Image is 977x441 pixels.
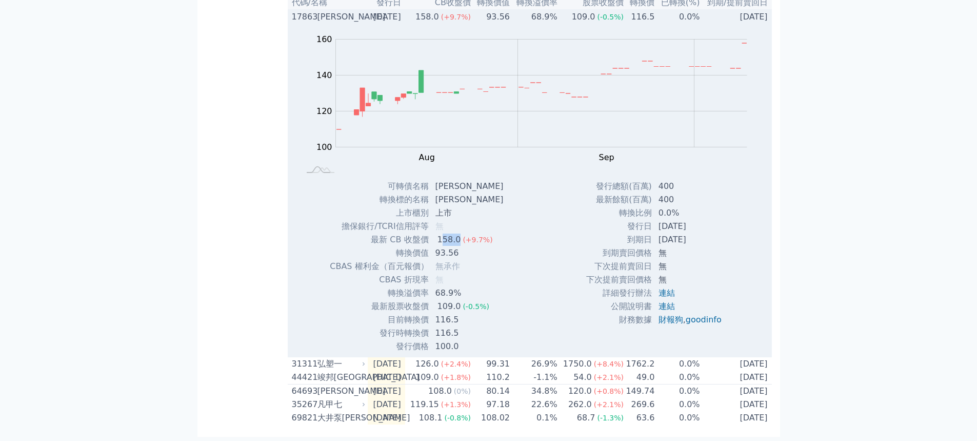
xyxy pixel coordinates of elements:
td: 149.74 [624,385,655,398]
div: 262.0 [566,398,594,411]
td: 發行日 [586,220,652,233]
div: 31311 [292,358,315,370]
td: 116.5 [624,10,655,24]
td: [DATE] [368,371,405,385]
a: 連結 [659,288,675,298]
div: 弘塑一 [317,358,364,370]
span: (+8.4%) [594,360,624,368]
div: 54.0 [571,371,594,384]
td: 發行時轉換價 [329,327,429,340]
span: (+2.1%) [594,400,624,409]
span: 無承作 [435,261,460,271]
span: (+0.8%) [594,387,624,395]
td: 0.0% [655,357,700,371]
div: 126.0 [413,358,441,370]
td: [DATE] [652,220,730,233]
td: [DATE] [701,411,772,425]
td: 68.9% [429,286,512,300]
td: 99.31 [471,357,510,371]
span: 無 [435,221,444,231]
td: 116.5 [429,313,512,327]
td: 上市櫃別 [329,206,429,220]
td: 68.9% [510,10,558,24]
div: 17863 [292,11,315,23]
div: 1750.0 [561,358,594,370]
td: 無 [652,246,730,260]
td: 轉換價值 [329,246,429,260]
td: 最新餘額(百萬) [586,193,652,206]
td: 0.0% [655,385,700,398]
td: 34.8% [510,385,558,398]
td: CBAS 折現率 [329,273,429,286]
span: (+9.7%) [463,236,492,244]
div: 108.0 [426,385,454,397]
td: 轉換標的名稱 [329,193,429,206]
td: 到期賣回價格 [586,246,652,260]
g: Series [336,43,747,129]
td: 0.1% [510,411,558,425]
td: 發行價格 [329,340,429,353]
td: 下次提前賣回日 [586,260,652,273]
td: [DATE] [701,371,772,385]
td: 可轉債名稱 [329,180,429,193]
div: 35267 [292,398,315,411]
td: [DATE] [701,357,772,371]
td: 公開說明書 [586,300,652,313]
div: 108.1 [417,412,445,424]
td: 93.56 [429,246,512,260]
td: 80.14 [471,385,510,398]
td: 到期日 [586,233,652,246]
td: 116.5 [429,327,512,340]
div: 大井泵[PERSON_NAME] [317,412,364,424]
td: [DATE] [368,357,405,371]
span: (+2.4%) [441,360,471,368]
td: [PERSON_NAME] [429,193,512,206]
div: 64693 [292,385,315,397]
td: 轉換溢價率 [329,286,429,300]
tspan: 140 [316,70,332,80]
td: 0.0% [655,10,700,24]
tspan: Aug [419,152,435,162]
span: (+1.3%) [441,400,471,409]
div: 109.0 [435,300,463,313]
tspan: 100 [316,142,332,152]
td: 97.18 [471,398,510,411]
td: 49.0 [624,371,655,385]
td: 1762.2 [624,357,655,371]
g: Chart [311,34,763,162]
a: goodinfo [686,315,722,324]
td: 詳細發行辦法 [586,286,652,300]
div: 158.0 [435,234,463,246]
td: 財務數據 [586,313,652,327]
td: 轉換比例 [586,206,652,220]
a: 財報狗 [659,315,683,324]
span: (+9.7%) [441,13,471,21]
div: 69821 [292,412,315,424]
td: [DATE] [368,411,405,425]
div: 109.0 [413,371,441,384]
td: 269.6 [624,398,655,411]
div: 竣邦[GEOGRAPHIC_DATA] [317,371,364,384]
tspan: Sep [599,152,614,162]
td: 最新 CB 收盤價 [329,233,429,246]
td: 無 [652,273,730,286]
div: 120.0 [566,385,594,397]
td: CBAS 權利金（百元報價） [329,260,429,273]
td: 22.6% [510,398,558,411]
td: 400 [652,180,730,193]
td: [DATE] [368,385,405,398]
tspan: 160 [316,34,332,44]
td: 400 [652,193,730,206]
div: 凡甲七 [317,398,364,411]
td: 0.0% [655,398,700,411]
span: (-0.8%) [444,414,471,422]
td: 63.6 [624,411,655,425]
td: -1.1% [510,371,558,385]
td: 下次提前賣回價格 [586,273,652,286]
div: 44421 [292,371,315,384]
div: 68.7 [575,412,597,424]
span: (+2.1%) [594,373,624,381]
td: 0.0% [655,371,700,385]
td: [DATE] [701,398,772,411]
div: 119.15 [408,398,441,411]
